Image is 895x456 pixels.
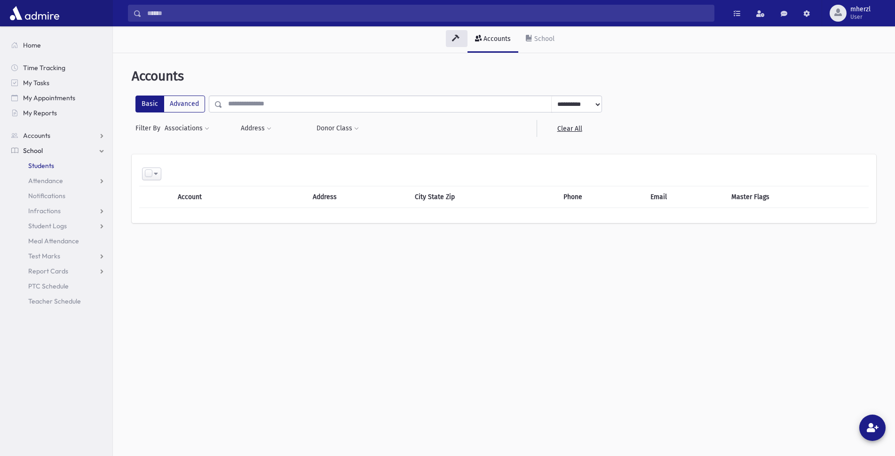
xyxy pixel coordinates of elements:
[4,173,112,188] a: Attendance
[240,120,272,137] button: Address
[23,94,75,102] span: My Appointments
[135,123,164,133] span: Filter By
[172,186,274,208] th: Account
[4,158,112,173] a: Students
[518,26,562,53] a: School
[28,161,54,170] span: Students
[135,96,164,112] label: Basic
[4,38,112,53] a: Home
[23,146,43,155] span: School
[645,186,725,208] th: Email
[23,79,49,87] span: My Tasks
[164,120,210,137] button: Associations
[726,186,869,208] th: Master Flags
[132,68,184,84] span: Accounts
[28,297,81,305] span: Teacher Schedule
[558,186,645,208] th: Phone
[28,237,79,245] span: Meal Attendance
[28,282,69,290] span: PTC Schedule
[4,294,112,309] a: Teacher Schedule
[409,186,558,208] th: City State Zip
[850,6,871,13] span: mherzl
[135,96,205,112] div: FilterModes
[4,279,112,294] a: PTC Schedule
[316,120,359,137] button: Donor Class
[28,267,68,275] span: Report Cards
[23,131,50,140] span: Accounts
[164,96,205,112] label: Advanced
[28,252,60,260] span: Test Marks
[8,4,62,23] img: AdmirePro
[482,35,511,43] div: Accounts
[4,60,112,75] a: Time Tracking
[4,143,112,158] a: School
[142,5,714,22] input: Search
[4,218,112,233] a: Student Logs
[28,176,63,185] span: Attendance
[4,90,112,105] a: My Appointments
[467,26,518,53] a: Accounts
[23,41,41,49] span: Home
[4,264,112,279] a: Report Cards
[850,13,871,21] span: User
[4,188,112,203] a: Notifications
[4,105,112,120] a: My Reports
[4,233,112,248] a: Meal Attendance
[532,35,554,43] div: School
[28,207,61,215] span: Infractions
[4,75,112,90] a: My Tasks
[307,186,409,208] th: Address
[28,222,67,230] span: Student Logs
[28,192,65,200] span: Notifications
[537,120,602,137] a: Clear All
[23,64,65,72] span: Time Tracking
[23,109,57,117] span: My Reports
[4,128,112,143] a: Accounts
[4,248,112,264] a: Test Marks
[4,203,112,218] a: Infractions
